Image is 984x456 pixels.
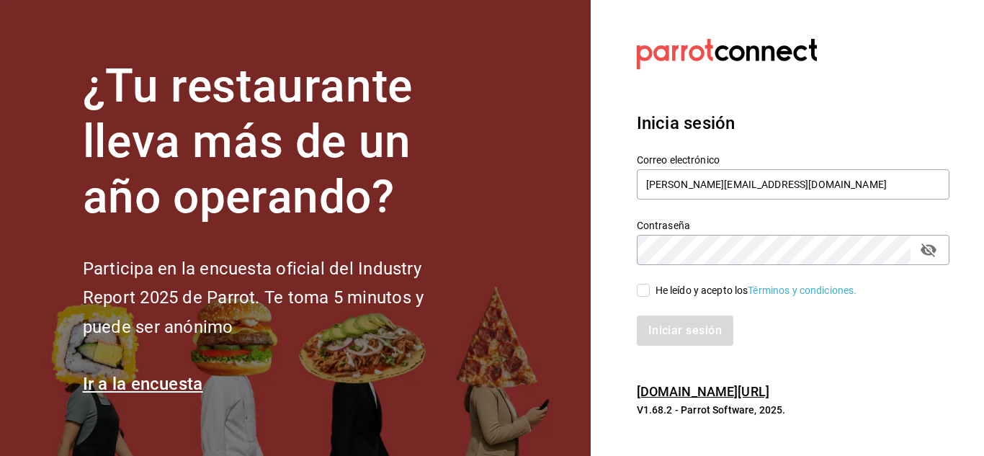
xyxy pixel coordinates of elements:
[637,403,949,417] p: V1.68.2 - Parrot Software, 2025.
[637,155,949,165] label: Correo electrónico
[916,238,941,262] button: passwordField
[83,254,472,342] h2: Participa en la encuesta oficial del Industry Report 2025 de Parrot. Te toma 5 minutos y puede se...
[637,110,949,136] h3: Inicia sesión
[637,169,949,200] input: Ingresa tu correo electrónico
[748,285,856,296] a: Términos y condiciones.
[637,384,769,399] a: [DOMAIN_NAME][URL]
[83,59,472,225] h1: ¿Tu restaurante lleva más de un año operando?
[83,374,203,394] a: Ir a la encuesta
[637,220,949,231] label: Contraseña
[656,283,857,298] div: He leído y acepto los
